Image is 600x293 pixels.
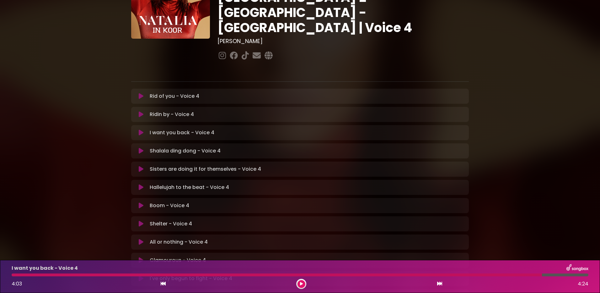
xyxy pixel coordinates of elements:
p: I want you back - Voice 4 [150,129,214,136]
p: Rid of you - Voice 4 [150,92,199,100]
span: 4:03 [12,280,22,287]
p: Hallelujah to the beat - Voice 4 [150,184,229,191]
p: Shalala ding dong - Voice 4 [150,147,221,155]
p: Sisters are doing it for themselves - Voice 4 [150,165,261,173]
p: All or nothing - Voice 4 [150,238,208,246]
span: 4:24 [578,280,588,288]
p: Boom - Voice 4 [150,202,189,209]
p: I want you back - Voice 4 [12,264,78,272]
h3: [PERSON_NAME] [217,38,469,45]
img: songbox-logo-white.png [566,264,588,272]
p: Shelter - Voice 4 [150,220,192,228]
p: Glamourous - Voice 4 [150,257,206,264]
p: Ridin by - Voice 4 [150,111,194,118]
